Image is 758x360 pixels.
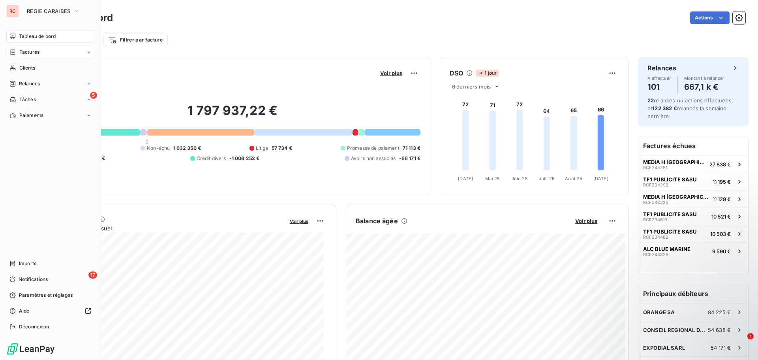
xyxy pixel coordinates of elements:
span: Factures [19,49,39,56]
button: Filtrer par facture [103,34,168,46]
h4: 667,1 k € [684,81,724,93]
span: TF1 PUBLICITE SASU [643,176,697,183]
button: TF1 PUBLICITE SASURCF23439211 195 € [638,173,748,190]
h6: Factures échues [638,136,748,155]
span: Montant à relancer [684,76,724,81]
span: Notifications [19,276,48,283]
span: 71 113 € [403,145,420,152]
span: Chiffre d'affaires mensuel [45,224,284,232]
span: 17 [88,271,97,279]
span: TF1 PUBLICITE SASU [643,211,697,217]
span: RCF245281 [643,165,667,170]
div: RC [6,5,19,17]
span: RCF234392 [643,183,668,187]
iframe: Intercom live chat [731,333,750,352]
span: 27 838 € [709,161,731,168]
a: Aide [6,305,94,317]
span: 11 129 € [713,196,731,202]
span: Tâches [19,96,36,103]
button: Voir plus [573,217,600,224]
tspan: Juil. 25 [539,176,555,181]
span: Relances [19,80,40,87]
span: EXPODIAL SARL [643,345,685,351]
img: Logo LeanPay [6,343,55,355]
button: TF1 PUBLICITE SASURCF23461010 521 € [638,207,748,225]
span: Avoirs non associés [351,155,396,162]
span: Clients [19,64,35,72]
button: MEDIA H [GEOGRAPHIC_DATA]RCF24232011 129 € [638,190,748,207]
tspan: [DATE] [593,176,608,181]
span: RCF242320 [643,200,668,205]
button: Voir plus [378,70,405,77]
tspan: Août 25 [565,176,582,181]
span: 11 195 € [713,179,731,185]
button: ALC BLUE MARINERCF2448269 590 € [638,242,748,260]
span: 57 734 € [272,145,292,152]
span: ALC BLUE MARINE [643,246,690,252]
span: MEDIA H [GEOGRAPHIC_DATA] [643,194,709,200]
span: Promesse de paiement [347,145,400,152]
span: RCF234610 [643,217,667,222]
span: Imports [19,260,36,267]
span: 0 [145,138,148,145]
h6: Balance âgée [356,216,398,226]
tspan: Mai 25 [485,176,500,181]
h4: 101 [647,81,671,93]
span: À effectuer [647,76,671,81]
tspan: [DATE] [458,176,473,181]
span: -66 171 € [399,155,420,162]
span: relances ou actions effectuées et relancés la semaine dernière. [647,97,732,119]
span: Aide [19,307,30,315]
span: Litige [256,145,268,152]
button: TF1 PUBLICITE SASURCF23448210 503 € [638,225,748,242]
span: 122 382 € [652,105,677,111]
span: Voir plus [290,219,308,224]
h6: Relances [647,63,676,73]
span: 22 [647,97,654,104]
button: Voir plus [287,217,311,224]
span: 1 032 350 € [173,145,201,152]
span: Non-échu [147,145,170,152]
span: 5 [90,92,97,99]
h2: 1 797 937,22 € [45,103,420,126]
span: 54 171 € [711,345,731,351]
span: TF1 PUBLICITE SASU [643,228,697,235]
tspan: Juin 25 [512,176,528,181]
span: -1 006 252 € [229,155,260,162]
span: Crédit divers [197,155,226,162]
span: 10 521 € [711,213,731,220]
span: Voir plus [575,218,597,224]
span: RCF244826 [643,252,668,257]
h6: DSO [450,68,463,78]
span: Tableau de bord [19,33,56,40]
span: Paramètres et réglages [19,292,73,299]
span: REGIE CARAIBES [27,8,70,14]
button: Actions [690,11,730,24]
span: Paiements [19,112,43,119]
span: 1 jour [476,70,499,77]
span: 6 derniers mois [452,83,491,90]
iframe: Intercom notifications message [600,283,758,339]
span: Voir plus [380,70,402,76]
span: 10 503 € [710,231,731,237]
span: MEDIA H [GEOGRAPHIC_DATA] [643,159,706,165]
span: 1 [747,333,754,339]
span: RCF234482 [643,235,668,239]
span: 9 590 € [712,248,731,254]
span: Déconnexion [19,323,49,330]
button: MEDIA H [GEOGRAPHIC_DATA]RCF24528127 838 € [638,155,748,173]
